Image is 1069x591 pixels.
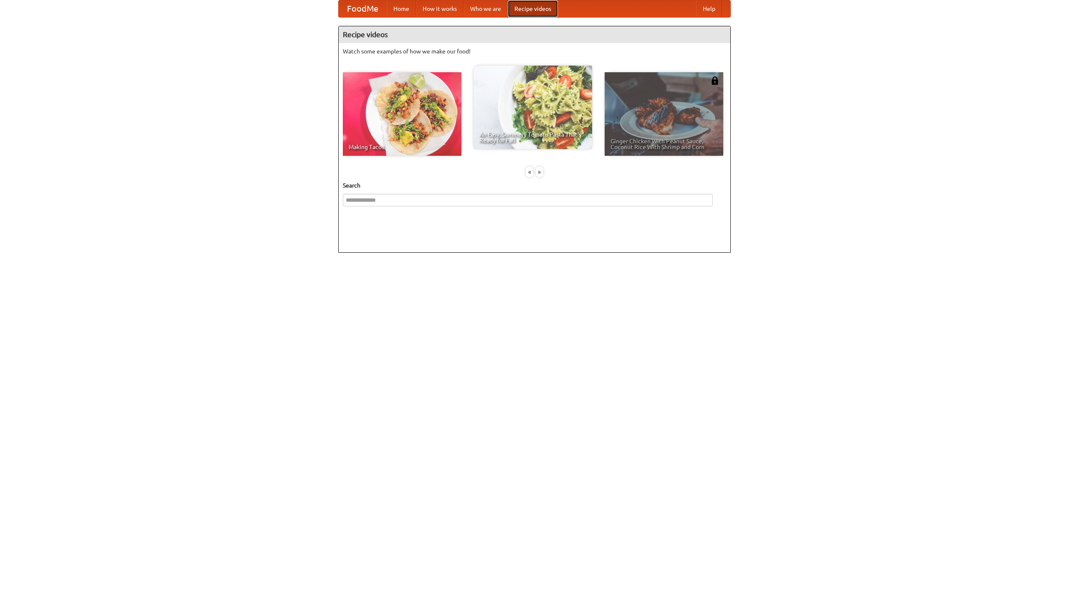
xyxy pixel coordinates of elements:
a: Recipe videos [508,0,558,17]
a: An Easy, Summery Tomato Pasta That's Ready for Fall [474,66,592,149]
span: An Easy, Summery Tomato Pasta That's Ready for Fall [479,132,586,143]
h5: Search [343,181,726,190]
img: 483408.png [711,76,719,85]
a: Making Tacos [343,72,461,156]
a: Home [387,0,416,17]
div: » [536,167,543,177]
a: Who we are [464,0,508,17]
p: Watch some examples of how we make our food! [343,47,726,56]
div: « [526,167,533,177]
a: FoodMe [339,0,387,17]
span: Making Tacos [349,144,456,150]
a: Help [696,0,722,17]
a: How it works [416,0,464,17]
h4: Recipe videos [339,26,730,43]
